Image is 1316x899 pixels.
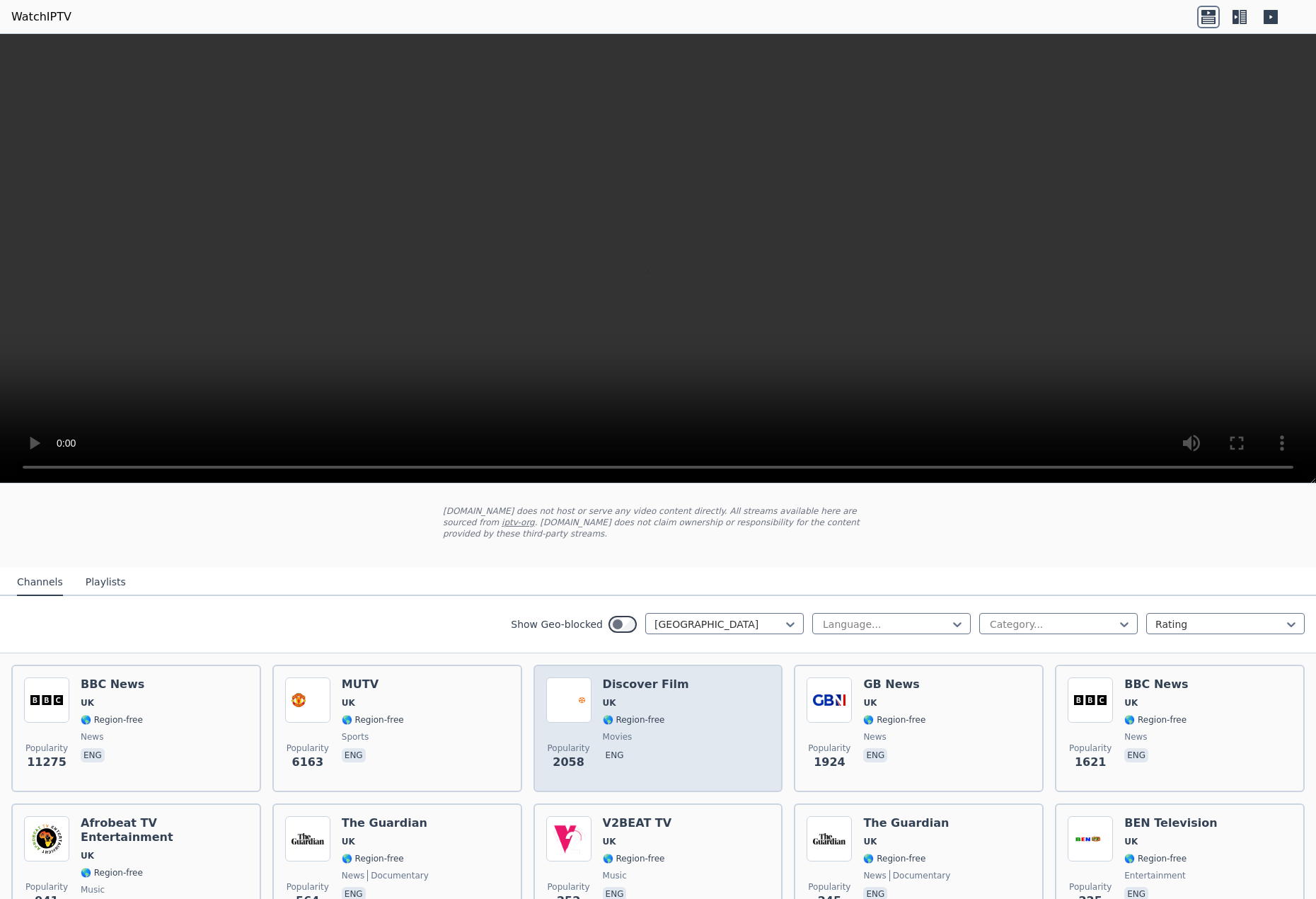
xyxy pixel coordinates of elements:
[808,881,850,893] span: Popularity
[342,836,355,847] span: UK
[863,748,887,762] p: eng
[863,714,925,726] span: 🌎 Region-free
[1124,816,1217,830] h6: BEN Television
[27,754,67,771] span: 11275
[81,867,143,878] span: 🌎 Region-free
[285,816,330,861] img: The Guardian
[863,853,925,864] span: 🌎 Region-free
[1124,731,1147,743] span: news
[603,853,665,864] span: 🌎 Region-free
[24,677,69,723] img: BBC News
[24,816,69,861] img: Afrobeat TV Entertainment
[553,754,584,771] span: 2058
[548,881,590,893] span: Popularity
[548,743,590,754] span: Popularity
[1124,870,1186,881] span: entertainment
[81,884,105,895] span: music
[603,677,689,692] h6: Discover Film
[863,816,950,830] h6: The Guardian
[287,881,329,893] span: Popularity
[367,870,429,881] span: documentary
[292,754,324,771] span: 6163
[546,677,591,723] img: Discover Film
[81,714,143,726] span: 🌎 Region-free
[863,870,886,881] span: news
[807,816,852,861] img: The Guardian
[502,517,535,527] a: iptv-org
[1124,836,1138,847] span: UK
[1124,697,1138,709] span: UK
[603,748,627,762] p: eng
[511,617,603,631] label: Show Geo-blocked
[546,816,591,861] img: V2BEAT TV
[287,743,329,754] span: Popularity
[603,870,627,881] span: music
[807,677,852,723] img: GB News
[443,505,873,539] p: [DOMAIN_NAME] does not host or serve any video content directly. All streams available here are s...
[342,697,355,709] span: UK
[603,697,616,709] span: UK
[863,731,886,743] span: news
[1069,743,1112,754] span: Popularity
[603,816,672,830] h6: V2BEAT TV
[81,697,94,709] span: UK
[603,731,633,743] span: movies
[863,836,877,847] span: UK
[1124,748,1148,762] p: eng
[81,816,248,844] h6: Afrobeat TV Entertainment
[1068,677,1113,723] img: BBC News
[1124,853,1187,864] span: 🌎 Region-free
[1075,754,1107,771] span: 1621
[342,870,364,881] span: news
[603,836,616,847] span: UK
[342,714,404,726] span: 🌎 Region-free
[1069,881,1112,893] span: Popularity
[342,853,404,864] span: 🌎 Region-free
[889,870,951,881] span: documentary
[342,748,366,762] p: eng
[1068,816,1113,861] img: BEN Television
[285,677,330,723] img: MUTV
[863,677,925,692] h6: GB News
[863,697,877,709] span: UK
[81,850,94,861] span: UK
[11,8,71,25] a: WatchIPTV
[86,569,126,596] button: Playlists
[17,569,63,596] button: Channels
[603,714,665,726] span: 🌎 Region-free
[81,748,105,762] p: eng
[342,677,404,692] h6: MUTV
[25,743,68,754] span: Popularity
[25,881,68,893] span: Popularity
[1124,714,1187,726] span: 🌎 Region-free
[81,731,103,743] span: news
[1124,677,1188,692] h6: BBC News
[808,743,850,754] span: Popularity
[814,754,845,771] span: 1924
[342,731,369,743] span: sports
[81,677,144,692] h6: BBC News
[342,816,429,830] h6: The Guardian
